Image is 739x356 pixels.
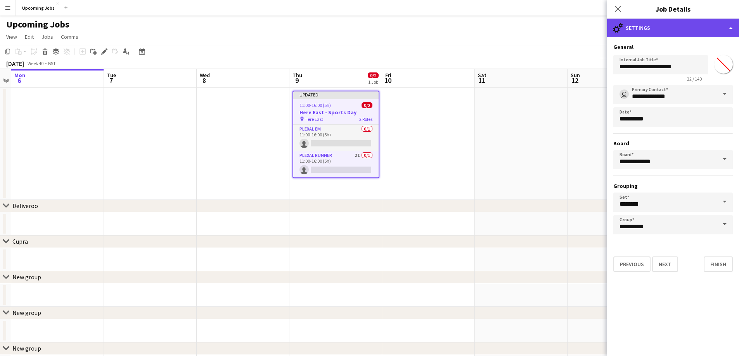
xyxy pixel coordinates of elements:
[368,79,378,85] div: 1 Job
[6,33,17,40] span: View
[384,76,391,85] span: 10
[107,72,116,79] span: Tue
[478,72,486,79] span: Sat
[652,256,678,272] button: Next
[385,72,391,79] span: Fri
[613,256,651,272] button: Previous
[477,76,486,85] span: 11
[293,125,379,151] app-card-role: Plexal EM0/111:00-16:00 (5h)
[38,32,56,42] a: Jobs
[571,72,580,79] span: Sun
[293,91,379,98] div: Updated
[299,102,331,108] span: 11:00-16:00 (5h)
[25,33,34,40] span: Edit
[12,309,41,316] div: New group
[48,60,56,66] div: BST
[293,109,379,116] h3: Here East - Sports Day
[12,202,38,210] div: Deliveroo
[607,19,739,37] div: Settings
[42,33,53,40] span: Jobs
[6,60,24,67] div: [DATE]
[26,60,45,66] span: Week 40
[61,33,78,40] span: Comms
[12,273,41,281] div: New group
[569,76,580,85] span: 12
[22,32,37,42] a: Edit
[13,76,25,85] span: 6
[58,32,81,42] a: Comms
[199,76,210,85] span: 8
[16,0,61,15] button: Upcoming Jobs
[293,151,379,177] app-card-role: Plexal Runner2I0/111:00-16:00 (5h)
[14,72,25,79] span: Mon
[607,4,739,14] h3: Job Details
[291,76,302,85] span: 9
[613,140,733,147] h3: Board
[106,76,116,85] span: 7
[362,102,372,108] span: 0/2
[200,72,210,79] span: Wed
[359,116,372,122] span: 2 Roles
[681,76,708,82] span: 22 / 140
[368,72,379,78] span: 0/2
[12,237,28,245] div: Cupra
[3,32,20,42] a: View
[6,19,69,30] h1: Upcoming Jobs
[613,182,733,189] h3: Grouping
[292,91,379,178] app-job-card: Updated11:00-16:00 (5h)0/2Here East - Sports Day Here East2 RolesPlexal EM0/111:00-16:00 (5h) Ple...
[292,72,302,79] span: Thu
[613,43,733,50] h3: General
[305,116,323,122] span: Here East
[704,256,733,272] button: Finish
[12,344,41,352] div: New group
